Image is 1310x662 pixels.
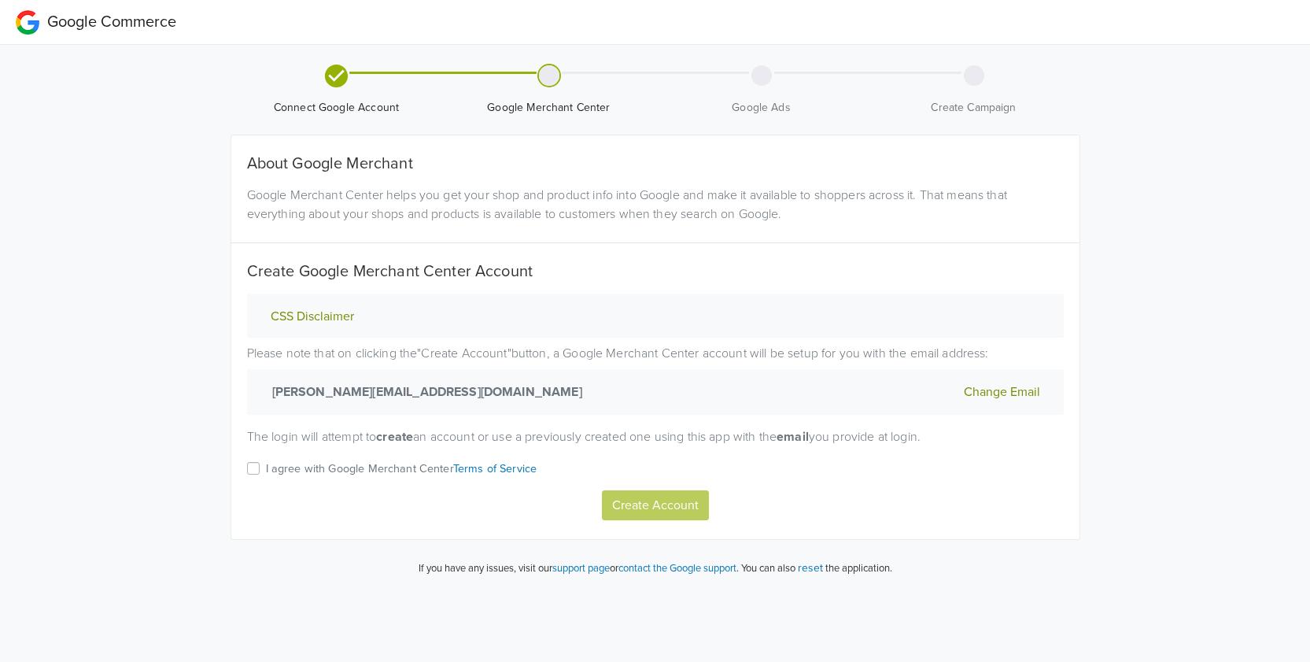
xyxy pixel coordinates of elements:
[874,100,1074,116] span: Create Campaign
[552,562,610,575] a: support page
[247,344,1064,415] p: Please note that on clicking the " Create Account " button, a Google Merchant Center account will...
[798,559,823,577] button: reset
[266,460,537,478] p: I agree with Google Merchant Center
[376,429,413,445] strong: create
[959,382,1045,402] button: Change Email
[618,562,736,575] a: contact the Google support
[266,309,359,325] button: CSS Disclaimer
[247,427,1064,446] p: The login will attempt to an account or use a previously created one using this app with the you ...
[235,186,1076,224] div: Google Merchant Center helps you get your shop and product info into Google and make it available...
[453,462,537,475] a: Terms of Service
[419,561,739,577] p: If you have any issues, visit our or .
[247,154,1064,173] h5: About Google Merchant
[449,100,649,116] span: Google Merchant Center
[247,262,1064,281] h5: Create Google Merchant Center Account
[237,100,437,116] span: Connect Google Account
[266,383,582,401] strong: [PERSON_NAME][EMAIL_ADDRESS][DOMAIN_NAME]
[662,100,862,116] span: Google Ads
[47,13,176,31] span: Google Commerce
[777,429,809,445] strong: email
[739,559,892,577] p: You can also the application.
